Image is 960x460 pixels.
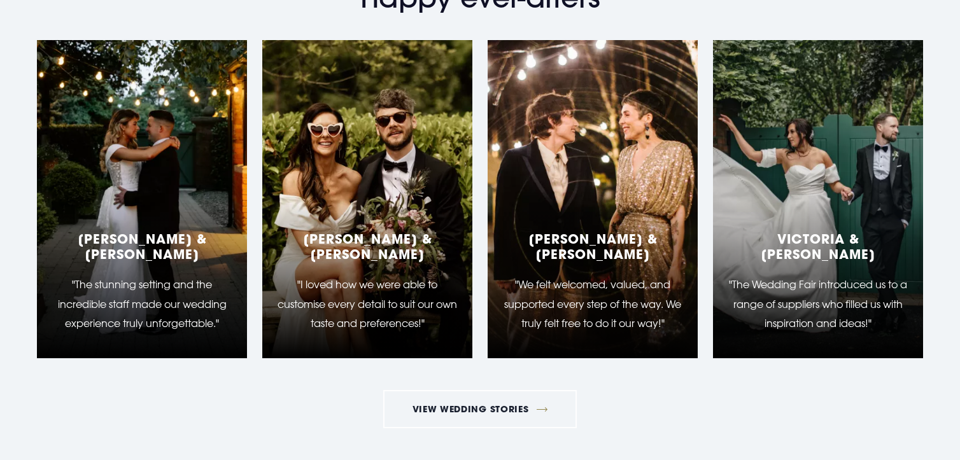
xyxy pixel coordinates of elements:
[52,275,232,333] p: "The stunning setting and the incredible staff made our wedding experience truly unforgettable."
[488,40,698,358] a: [PERSON_NAME] & [PERSON_NAME] "We felt welcomed, valued, and supported every step of the way. We ...
[503,275,682,333] p: "We felt welcomed, valued, and supported every step of the way. We truly felt free to do it our w...
[728,231,908,261] h5: Victoria & [PERSON_NAME]
[278,275,457,333] p: "I loved how we were able to customise every detail to suit our own taste and preferences!"
[713,40,923,358] a: Victoria & [PERSON_NAME] "The Wedding Fair introduced us to a range of suppliers who filled us wi...
[278,231,457,261] h5: [PERSON_NAME] & [PERSON_NAME]
[262,40,472,358] a: [PERSON_NAME] & [PERSON_NAME] "I loved how we were able to customise every detail to suit our own...
[503,231,682,261] h5: [PERSON_NAME] & [PERSON_NAME]
[728,275,908,333] p: "The Wedding Fair introduced us to a range of suppliers who filled us with inspiration and ideas!"
[52,231,232,261] h5: [PERSON_NAME] & [PERSON_NAME]
[37,40,247,358] a: [PERSON_NAME] & [PERSON_NAME] "The stunning setting and the incredible staff made our wedding exp...
[383,390,577,428] a: View Wedding Stories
